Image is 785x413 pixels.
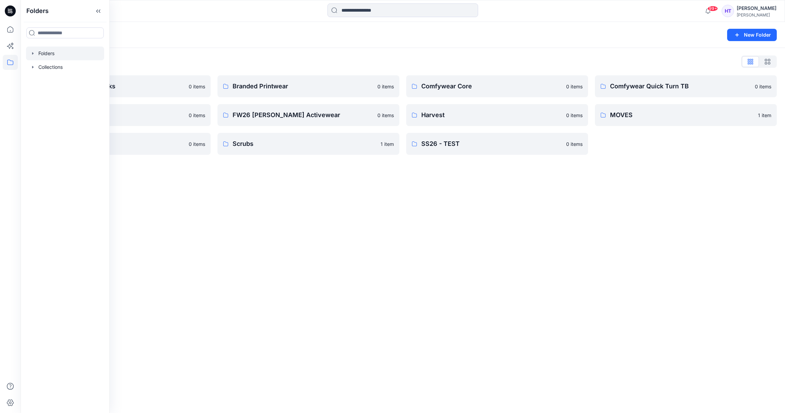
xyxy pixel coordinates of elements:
[610,110,754,120] p: MOVES
[566,83,583,90] p: 0 items
[722,5,734,17] div: HT
[421,110,562,120] p: Harvest
[737,4,776,12] div: [PERSON_NAME]
[29,75,211,97] a: Activewear Core Blocks0 items
[421,82,562,91] p: Comfywear Core
[406,104,588,126] a: Harvest0 items
[189,83,205,90] p: 0 items
[44,139,185,149] p: Printwear 2025
[29,133,211,155] a: Printwear 20250 items
[377,83,394,90] p: 0 items
[217,75,399,97] a: Branded Printwear0 items
[217,133,399,155] a: Scrubs1 item
[189,112,205,119] p: 0 items
[406,75,588,97] a: Comfywear Core0 items
[381,140,394,148] p: 1 item
[421,139,562,149] p: SS26 - TEST
[755,83,771,90] p: 0 items
[566,140,583,148] p: 0 items
[233,82,373,91] p: Branded Printwear
[377,112,394,119] p: 0 items
[708,6,718,11] span: 99+
[727,29,777,41] button: New Folder
[233,110,373,120] p: FW26 [PERSON_NAME] Activewear
[233,139,376,149] p: Scrubs
[566,112,583,119] p: 0 items
[610,82,751,91] p: Comfywear Quick Turn TB
[737,12,776,17] div: [PERSON_NAME]
[406,133,588,155] a: SS26 - TEST0 items
[595,75,777,97] a: Comfywear Quick Turn TB0 items
[44,82,185,91] p: Activewear Core Blocks
[595,104,777,126] a: MOVES1 item
[758,112,771,119] p: 1 item
[217,104,399,126] a: FW26 [PERSON_NAME] Activewear0 items
[189,140,205,148] p: 0 items
[44,110,185,120] p: EcoSmart
[29,104,211,126] a: EcoSmart0 items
